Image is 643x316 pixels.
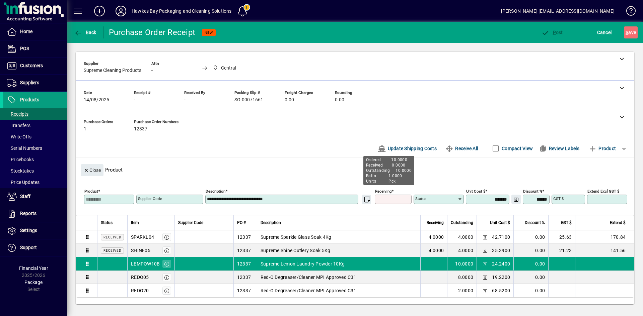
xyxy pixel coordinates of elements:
[3,108,67,120] a: Receipts
[151,68,153,73] span: -
[7,157,34,162] span: Pricebooks
[525,219,545,226] span: Discount %
[233,230,257,244] td: 12337
[134,126,147,132] span: 12337
[74,30,96,35] span: Back
[513,230,548,244] td: 0.00
[480,232,490,242] button: Change Price Levels
[20,46,29,51] span: POS
[237,219,246,226] span: PO #
[492,260,510,267] span: 24.2400
[492,274,510,281] span: 19.2200
[131,260,160,267] div: LEMPOW10B
[492,287,510,294] span: 68.5200
[233,257,257,271] td: 12337
[480,273,490,282] button: Change Price Levels
[490,219,510,226] span: Unit Cost $
[20,29,32,34] span: Home
[101,219,113,226] span: Status
[427,219,444,226] span: Receiving
[539,143,579,154] span: Review Labels
[511,195,521,204] button: Change Price Levels
[3,75,67,91] a: Suppliers
[501,6,615,16] div: [PERSON_NAME] [EMAIL_ADDRESS][DOMAIN_NAME]
[480,286,490,295] button: Change Price Levels
[109,27,196,38] div: Purchase Order Receipt
[480,259,490,269] button: Change Price Levels
[20,194,30,199] span: Staff
[138,196,162,201] mat-label: Supplier Code
[466,189,485,194] mat-label: Unit Cost $
[513,284,548,297] td: 0.00
[81,164,103,176] button: Close
[184,97,186,103] span: -
[131,287,149,294] div: REDO20
[76,157,634,178] div: Product
[134,97,135,103] span: -
[7,180,40,185] span: Price Updates
[500,145,533,152] label: Compact View
[553,196,564,201] mat-label: GST $
[84,189,98,194] mat-label: Product
[261,219,281,226] span: Description
[24,280,43,285] span: Package
[523,189,542,194] mat-label: Discount %
[445,143,478,154] span: Receive All
[561,219,572,226] span: GST $
[7,145,42,151] span: Serial Numbers
[20,245,37,250] span: Support
[131,247,150,254] div: SHINE05
[447,257,477,271] td: 10.0000
[447,244,477,257] td: 4.0000
[513,257,548,271] td: 0.00
[103,235,121,239] span: Received
[84,97,109,103] span: 14/08/2025
[131,234,154,240] div: SPARKL04
[3,142,67,154] a: Serial Numbers
[443,142,481,154] button: Receive All
[20,80,39,85] span: Suppliers
[375,142,439,154] button: Update Shipping Costs
[257,284,420,297] td: Red-O Degreaser/Cleaner MPI Approved C31
[480,246,490,255] button: Change Price Levels
[3,239,67,256] a: Support
[257,230,420,244] td: Supreme Sparkle Glass Soak 4Kg
[513,244,548,257] td: 0.00
[447,284,477,297] td: 2.0000
[447,230,477,244] td: 4.0000
[553,30,556,35] span: P
[415,196,426,201] mat-label: Status
[3,40,67,57] a: POS
[79,167,105,173] app-page-header-button: Close
[548,244,575,257] td: 21.23
[363,156,414,185] div: Ordered 10.0000 Received 0.0000 Outstanding 10.0000 Ratio 1.0000 Units Pck
[7,111,28,117] span: Receipts
[84,68,141,73] span: Supreme Cleaning Products
[221,65,236,72] span: Central
[447,271,477,284] td: 8.0000
[285,97,294,103] span: 0.00
[205,30,213,35] span: NEW
[132,6,232,16] div: Hawkes Bay Packaging and Cleaning Solutions
[595,26,614,38] button: Cancel
[7,134,31,139] span: Write Offs
[234,97,263,103] span: SO-00071661
[257,257,420,271] td: Supreme Lemon Laundry Powder 10Kg
[375,189,391,194] mat-label: Receiving
[575,244,634,257] td: 141.56
[451,219,473,226] span: Outstanding
[20,211,37,216] span: Reports
[541,30,563,35] span: ost
[575,230,634,244] td: 170.84
[233,271,257,284] td: 12337
[3,23,67,40] a: Home
[335,97,344,103] span: 0.00
[211,64,239,72] span: Central
[72,26,98,38] button: Back
[131,219,139,226] span: Item
[84,126,86,132] span: 1
[103,249,121,252] span: Received
[597,27,612,38] span: Cancel
[626,30,628,35] span: S
[536,142,582,154] button: Review Labels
